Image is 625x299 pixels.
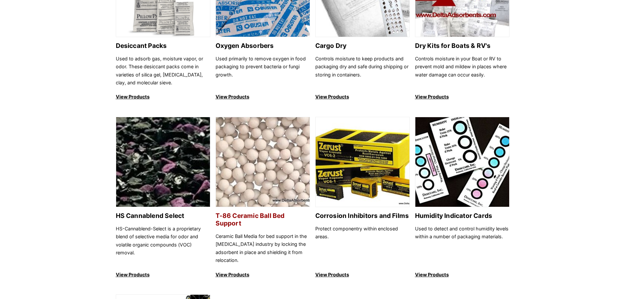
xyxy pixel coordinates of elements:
a: Humidity Indicator Cards Humidity Indicator Cards Used to detect and control humidity levels with... [415,117,510,279]
h2: Desiccant Packs [116,42,210,50]
img: HS Cannablend Select [116,117,210,207]
h2: Dry Kits for Boats & RV's [415,42,510,50]
h2: Corrosion Inhibitors and Films [315,212,410,220]
p: Used primarily to remove oxygen in food packaging to prevent bacteria or fungi growth. [216,55,310,87]
p: View Products [415,271,510,279]
p: View Products [315,271,410,279]
p: Controls moisture in your Boat or RV to prevent mold and mildew in places where water damage can ... [415,55,510,87]
p: View Products [116,271,210,279]
h2: Cargo Dry [315,42,410,50]
img: Corrosion Inhibitors and Films [316,117,409,207]
p: Protect componentry within enclosed areas. [315,225,410,265]
p: Used to detect and control humidity levels within a number of packaging materials. [415,225,510,265]
p: View Products [216,93,310,101]
a: Corrosion Inhibitors and Films Corrosion Inhibitors and Films Protect componentry within enclosed... [315,117,410,279]
h2: Oxygen Absorbers [216,42,310,50]
a: T-86 Ceramic Ball Bed Support T-86 Ceramic Ball Bed Support Ceramic Ball Media for bed support in... [216,117,310,279]
p: View Products [315,93,410,101]
a: HS Cannablend Select HS Cannablend Select HS-Cannablend-Select is a proprietary blend of selectiv... [116,117,210,279]
p: Used to adsorb gas, moisture vapor, or odor. These desiccant packs come in varieties of silica ge... [116,55,210,87]
p: View Products [116,93,210,101]
p: Controls moisture to keep products and packaging dry and safe during shipping or storing in conta... [315,55,410,87]
h2: T-86 Ceramic Ball Bed Support [216,212,310,227]
img: Humidity Indicator Cards [415,117,509,207]
p: HS-Cannablend-Select is a proprietary blend of selective media for odor and volatile organic comp... [116,225,210,265]
p: View Products [216,271,310,279]
p: Ceramic Ball Media for bed support in the [MEDICAL_DATA] industry by locking the adsorbent in pla... [216,232,310,265]
p: View Products [415,93,510,101]
h2: HS Cannablend Select [116,212,210,220]
img: T-86 Ceramic Ball Bed Support [216,117,310,207]
h2: Humidity Indicator Cards [415,212,510,220]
